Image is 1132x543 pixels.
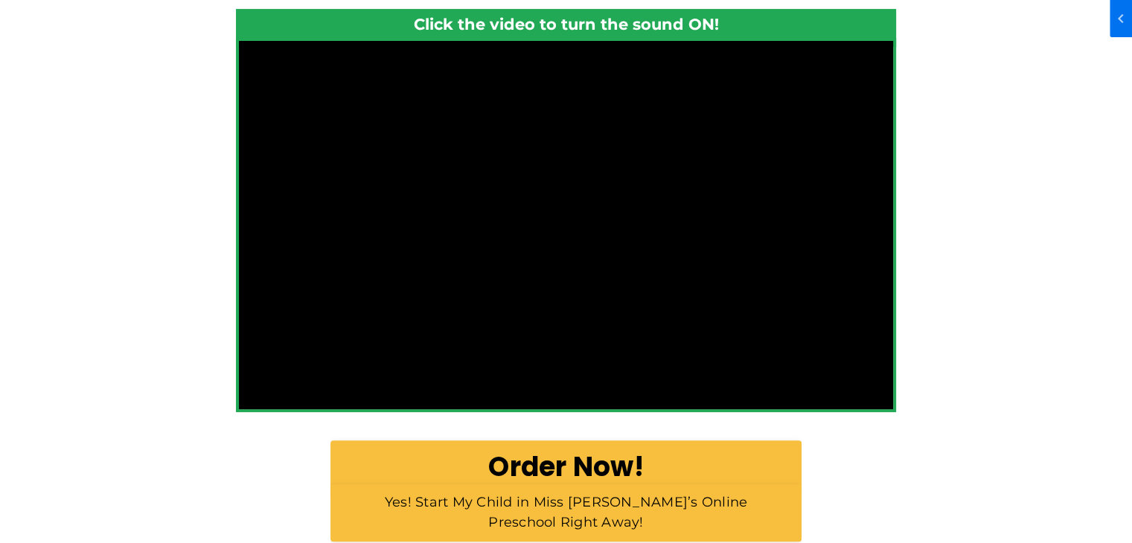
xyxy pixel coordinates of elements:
span: chevron_left [2,10,20,28]
a: Order Now! [330,440,802,499]
b: Order Now! [488,448,644,486]
span: Yes! Start My Child in Miss [PERSON_NAME]’s Online Preschool Right Away! [385,494,748,530]
a: Yes! Start My Child in Miss [PERSON_NAME]’s Online Preschool Right Away! [330,484,802,542]
strong: Click the video to turn the sound ON! [414,15,719,33]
